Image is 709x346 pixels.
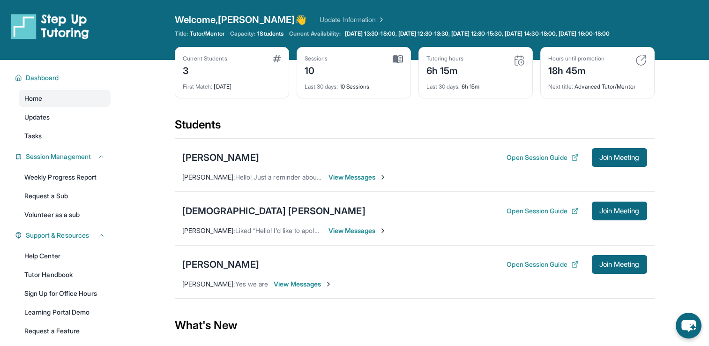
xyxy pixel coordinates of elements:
[19,323,111,339] a: Request a Feature
[19,206,111,223] a: Volunteer as a sub
[19,248,111,264] a: Help Center
[393,55,403,63] img: card
[182,151,259,164] div: [PERSON_NAME]
[325,280,332,288] img: Chevron-Right
[19,128,111,144] a: Tasks
[426,83,460,90] span: Last 30 days :
[507,206,578,216] button: Open Session Guide
[19,285,111,302] a: Sign Up for Office Hours
[182,204,366,218] div: [DEMOGRAPHIC_DATA] [PERSON_NAME]
[343,30,612,38] a: [DATE] 13:30-18:00, [DATE] 12:30-13:30, [DATE] 12:30-15:30, [DATE] 14:30-18:00, [DATE] 16:00-18:00
[328,226,387,235] span: View Messages
[19,304,111,321] a: Learning Portal Demo
[514,55,525,66] img: card
[635,55,647,66] img: card
[19,109,111,126] a: Updates
[26,152,91,161] span: Session Management
[22,152,105,161] button: Session Management
[19,169,111,186] a: Weekly Progress Report
[548,55,605,62] div: Hours until promotion
[26,231,89,240] span: Support & Resources
[26,73,59,83] span: Dashboard
[379,227,387,234] img: Chevron-Right
[19,90,111,107] a: Home
[548,83,574,90] span: Next title :
[230,30,256,38] span: Capacity:
[183,83,213,90] span: First Match :
[22,73,105,83] button: Dashboard
[182,173,235,181] span: [PERSON_NAME] :
[592,148,647,167] button: Join Meeting
[257,30,284,38] span: 1 Students
[182,258,259,271] div: [PERSON_NAME]
[182,280,235,288] span: [PERSON_NAME] :
[175,117,655,138] div: Students
[24,113,50,122] span: Updates
[183,77,281,90] div: [DATE]
[426,55,464,62] div: Tutoring hours
[305,62,328,77] div: 10
[548,62,605,77] div: 18h 45m
[426,62,464,77] div: 6h 15m
[183,55,227,62] div: Current Students
[379,173,387,181] img: Chevron-Right
[305,55,328,62] div: Sessions
[592,255,647,274] button: Join Meeting
[183,62,227,77] div: 3
[376,15,385,24] img: Chevron Right
[305,77,403,90] div: 10 Sessions
[24,94,42,103] span: Home
[190,30,224,38] span: Tutor/Mentor
[676,313,702,338] button: chat-button
[548,77,647,90] div: Advanced Tutor/Mentor
[328,173,387,182] span: View Messages
[426,77,525,90] div: 6h 15m
[235,173,444,181] span: Hello! Just a reminder about our session [DATE]. Looking forward to it!
[599,155,640,160] span: Join Meeting
[22,231,105,240] button: Support & Resources
[11,13,89,39] img: logo
[182,226,235,234] span: [PERSON_NAME] :
[274,279,332,289] span: View Messages
[19,266,111,283] a: Tutor Handbook
[345,30,610,38] span: [DATE] 13:30-18:00, [DATE] 12:30-13:30, [DATE] 12:30-15:30, [DATE] 14:30-18:00, [DATE] 16:00-18:00
[273,55,281,62] img: card
[507,153,578,162] button: Open Session Guide
[599,208,640,214] span: Join Meeting
[305,83,338,90] span: Last 30 days :
[235,280,269,288] span: Yes we are
[599,262,640,267] span: Join Meeting
[24,131,42,141] span: Tasks
[507,260,578,269] button: Open Session Guide
[320,15,385,24] a: Update Information
[289,30,341,38] span: Current Availability:
[592,202,647,220] button: Join Meeting
[175,30,188,38] span: Title:
[175,13,307,26] span: Welcome, [PERSON_NAME] 👋
[19,188,111,204] a: Request a Sub
[175,305,655,346] div: What's New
